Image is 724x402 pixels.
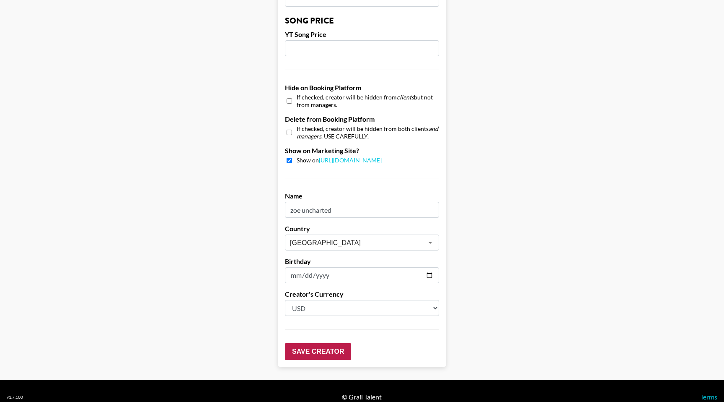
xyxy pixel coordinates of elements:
button: Open [424,237,436,248]
label: Name [285,192,439,200]
em: and managers [297,125,438,140]
input: Save Creator [285,343,351,360]
label: Show on Marketing Site? [285,146,439,155]
span: Show on [297,157,382,164]
label: Creator's Currency [285,290,439,298]
span: If checked, creator will be hidden from both clients . USE CAREFULLY. [297,125,439,140]
div: v 1.7.100 [7,394,23,400]
span: If checked, creator will be hidden from but not from managers. [297,94,439,108]
em: clients [397,94,414,101]
div: © Grail Talent [342,393,382,401]
label: Hide on Booking Platform [285,84,439,92]
a: Terms [700,393,717,401]
label: Birthday [285,257,439,266]
label: Country [285,224,439,233]
label: Delete from Booking Platform [285,115,439,123]
label: YT Song Price [285,30,439,39]
a: [URL][DOMAIN_NAME] [319,157,382,164]
h3: Song Price [285,17,439,25]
